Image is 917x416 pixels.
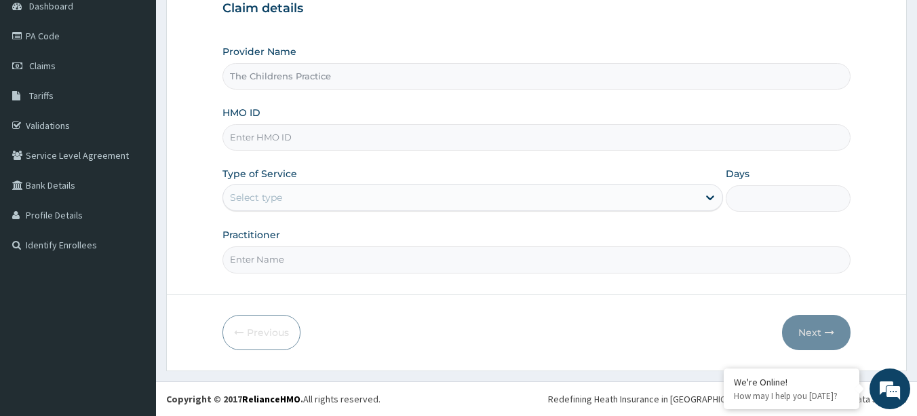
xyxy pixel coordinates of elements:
label: HMO ID [222,106,260,119]
h3: Claim details [222,1,851,16]
span: Tariffs [29,90,54,102]
label: Days [726,167,749,181]
div: Minimize live chat window [222,7,255,39]
div: Redefining Heath Insurance in [GEOGRAPHIC_DATA] using Telemedicine and Data Science! [548,392,907,406]
footer: All rights reserved. [156,381,917,416]
label: Provider Name [222,45,296,58]
span: We're online! [79,123,187,260]
textarea: Type your message and hit 'Enter' [7,274,258,322]
strong: Copyright © 2017 . [166,393,303,405]
input: Enter Name [222,246,851,273]
label: Practitioner [222,228,280,242]
input: Enter HMO ID [222,124,851,151]
button: Next [782,315,851,350]
div: Select type [230,191,282,204]
p: How may I help you today? [734,390,849,402]
label: Type of Service [222,167,297,181]
a: RelianceHMO [242,393,300,405]
div: We're Online! [734,376,849,388]
span: Claims [29,60,56,72]
img: d_794563401_company_1708531726252_794563401 [25,68,55,102]
button: Previous [222,315,300,350]
div: Chat with us now [71,76,228,94]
